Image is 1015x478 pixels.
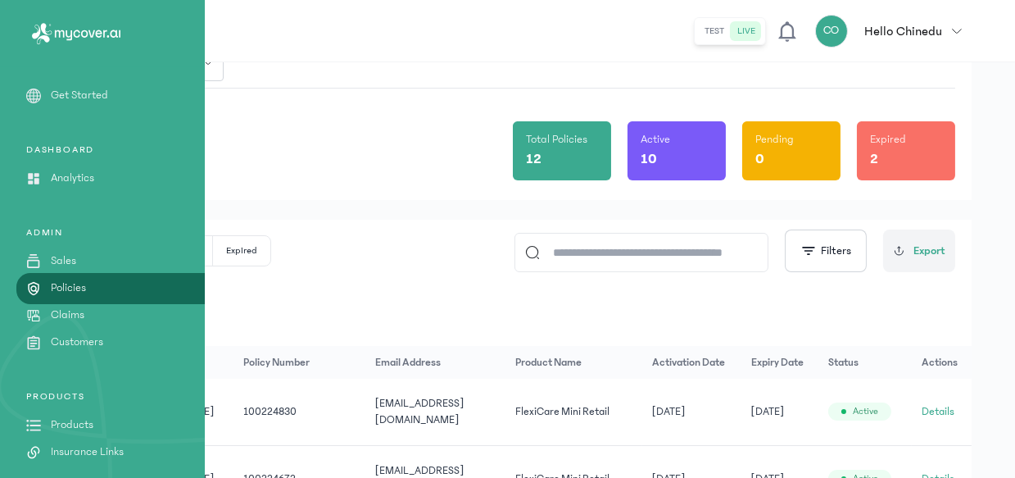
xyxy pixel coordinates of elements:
[51,280,86,297] p: Policies
[51,253,76,270] p: Sales
[755,131,794,148] p: Pending
[883,230,955,272] button: Export
[818,346,912,379] th: Status
[365,346,505,379] th: Email Address
[213,236,270,266] button: Expired
[60,297,955,320] p: All Policies
[652,403,686,420] span: [DATE]
[815,15,848,48] div: CO
[60,320,955,336] p: 12 policies Available
[751,403,785,420] span: [DATE]
[51,444,124,461] p: Insurance Links
[51,87,108,104] p: Get Started
[815,15,972,48] button: COHello Chinedu
[505,379,642,445] td: FlexiCare Mini Retail
[51,417,93,434] p: Products
[642,346,741,379] th: Activation Date
[922,403,954,420] button: Details
[51,334,103,351] p: Customers
[51,307,84,324] p: Claims
[912,346,972,379] th: Actions
[864,21,942,41] p: Hello Chinedu
[853,405,878,418] span: Active
[505,346,642,379] th: Product Name
[641,131,670,148] p: Active
[641,148,657,171] p: 10
[526,131,587,148] p: Total Policies
[913,243,945,260] span: Export
[785,230,867,272] button: Filters
[731,21,762,41] button: live
[51,170,94,187] p: Analytics
[233,346,365,379] th: Policy Number
[755,148,764,171] p: 0
[870,131,906,148] p: Expired
[526,148,541,171] p: 12
[375,398,464,426] span: [EMAIL_ADDRESS][DOMAIN_NAME]
[741,346,818,379] th: Expiry Date
[233,379,365,445] td: 100224830
[698,21,731,41] button: test
[870,148,878,171] p: 2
